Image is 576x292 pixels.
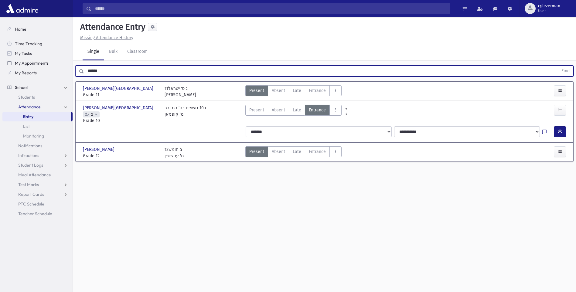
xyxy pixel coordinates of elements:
a: PTC Schedule [2,199,73,209]
span: Absent [272,107,285,113]
span: Monitoring [23,133,44,139]
span: Report Cards [18,192,44,197]
span: Time Tracking [15,41,42,46]
span: PTC Schedule [18,201,44,207]
span: Grade 12 [83,153,158,159]
span: Meal Attendance [18,172,51,178]
a: Monitoring [2,131,73,141]
div: ב10 נושאים בס' במדבר מ' קופמאן [165,105,206,124]
span: Grade 11 [83,92,158,98]
a: My Tasks [2,49,73,58]
div: 12ב חומש מ' עפשטיין [165,146,184,159]
span: [PERSON_NAME][GEOGRAPHIC_DATA] [83,105,155,111]
div: 11ג ס' ישראל [PERSON_NAME] [165,85,196,98]
a: My Appointments [2,58,73,68]
a: Meal Attendance [2,170,73,180]
a: Home [2,24,73,34]
span: My Tasks [15,51,32,56]
a: My Reports [2,68,73,78]
span: Present [249,148,264,155]
u: Missing Attendance History [80,35,133,40]
span: Grade 10 [83,117,158,124]
a: Attendance [2,102,73,112]
a: Entry [2,112,71,121]
span: cglezerman [538,4,560,8]
span: Home [15,26,26,32]
a: Student Logs [2,160,73,170]
a: Report Cards [2,189,73,199]
span: Test Marks [18,182,39,187]
span: Absent [272,87,285,94]
span: [PERSON_NAME] [83,146,116,153]
a: Single [83,43,104,60]
span: Students [18,94,35,100]
a: Bulk [104,43,122,60]
input: Search [91,3,450,14]
span: 2 [90,113,94,117]
a: Teacher Schedule [2,209,73,219]
span: Student Logs [18,162,43,168]
a: Classroom [122,43,152,60]
span: List [23,124,30,129]
span: Entrance [309,148,326,155]
a: Students [2,92,73,102]
span: Infractions [18,153,39,158]
span: Attendance [18,104,41,110]
a: Missing Attendance History [78,35,133,40]
span: Entrance [309,107,326,113]
a: Infractions [2,151,73,160]
a: Time Tracking [2,39,73,49]
div: AttTypes [245,146,342,159]
div: AttTypes [245,85,342,98]
span: [PERSON_NAME][GEOGRAPHIC_DATA] [83,85,155,92]
button: Find [558,66,573,76]
span: Absent [272,148,285,155]
a: Notifications [2,141,73,151]
span: Entry [23,114,33,119]
span: School [15,85,28,90]
a: School [2,83,73,92]
span: My Reports [15,70,37,76]
span: Late [293,148,301,155]
a: List [2,121,73,131]
span: Present [249,107,264,113]
span: Entrance [309,87,326,94]
h5: Attendance Entry [78,22,145,32]
span: Present [249,87,264,94]
span: Late [293,87,301,94]
div: AttTypes [245,105,342,124]
span: Late [293,107,301,113]
span: My Appointments [15,60,49,66]
span: Notifications [18,143,42,148]
span: User [538,8,560,13]
span: Teacher Schedule [18,211,52,216]
img: AdmirePro [5,2,40,15]
a: Test Marks [2,180,73,189]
